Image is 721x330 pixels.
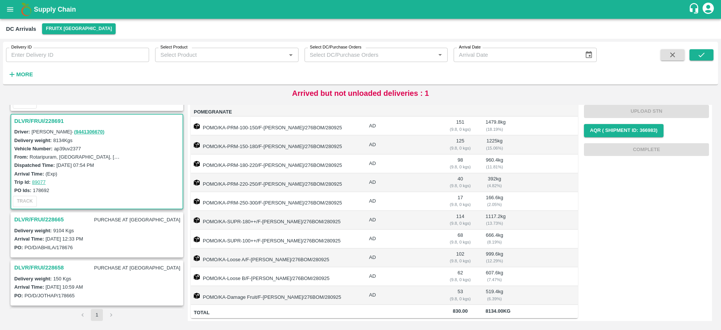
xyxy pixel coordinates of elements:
[447,126,474,133] div: ( 9.8, 0 kgs)
[447,307,474,316] span: 830.00
[157,50,284,60] input: Select Product
[54,146,81,151] label: ap39uv2377
[14,138,52,143] label: Delivery weight:
[191,286,363,305] td: POMO/KA-Damage Fruit/F-[PERSON_NAME]/276BOM/280925
[93,263,182,273] p: PURCHASE AT [GEOGRAPHIC_DATA]
[191,154,363,173] td: POMO/KA-PRM-180-220/F-[PERSON_NAME]/276BOM/280925
[486,295,504,302] div: ( 6.39 %)
[480,192,510,211] td: 166.6 kg
[194,180,200,186] img: box
[14,171,44,177] label: Arrival Time:
[441,286,480,305] td: 53
[14,293,23,298] label: PO:
[11,44,32,50] label: Delivery ID
[363,192,441,211] td: AD
[486,276,504,283] div: ( 7.47 %)
[194,255,200,261] img: box
[441,248,480,267] td: 102
[307,50,423,60] input: Select DC/Purchase Orders
[14,179,30,185] label: Trip Id:
[480,117,510,135] td: 1479.8 kg
[33,188,49,193] label: 178692
[32,129,105,135] span: [PERSON_NAME] -
[53,138,72,143] label: 8134 Kgs
[194,217,200,223] img: box
[24,293,75,298] label: PO/D/JOTHAP/178665
[74,129,104,135] a: (9441306670)
[191,230,363,248] td: POMO/KA-SUPR-100++/F-[PERSON_NAME]/276BOM/280925
[454,48,579,62] input: Arrival Date
[14,284,44,290] label: Arrival Time:
[486,239,504,245] div: ( 8.19 %)
[447,182,474,189] div: ( 9.8, 0 kgs)
[480,230,510,248] td: 666.4 kg
[194,274,200,280] img: box
[447,257,474,264] div: ( 9.8, 0 kgs)
[19,2,34,17] img: logo
[53,228,74,233] label: 9104 Kgs
[486,308,511,314] span: 8134.00 Kg
[45,236,83,242] label: [DATE] 12:33 PM
[480,154,510,173] td: 960.4 kg
[42,23,116,34] button: Select DC
[194,198,200,204] img: box
[194,161,200,167] img: box
[191,173,363,192] td: POMO/KA-PRM-220-250/F-[PERSON_NAME]/276BOM/280925
[441,135,480,154] td: 125
[24,245,73,250] label: PO/D/ABHILA/178676
[480,286,510,305] td: 519.4 kg
[14,236,44,242] label: Arrival Time:
[480,267,510,286] td: 607.6 kg
[194,236,200,242] img: box
[194,293,200,299] img: box
[6,48,149,62] input: Enter Delivery ID
[2,1,19,18] button: open drawer
[292,88,429,99] p: Arrived but not unloaded deliveries : 1
[447,220,474,227] div: ( 9.8, 0 kgs)
[435,50,445,60] button: Open
[459,44,481,50] label: Arrival Date
[486,163,504,170] div: ( 11.81 %)
[45,284,83,290] label: [DATE] 10:59 AM
[191,192,363,211] td: POMO/KA-PRM-250-300/F-[PERSON_NAME]/276BOM/280925
[363,117,441,135] td: AD
[34,6,76,13] b: Supply Chain
[486,126,504,133] div: ( 18.19 %)
[363,173,441,192] td: AD
[191,248,363,267] td: POMO/KA-Loose A/F-[PERSON_NAME]/276BOM/280925
[441,154,480,173] td: 98
[447,201,474,208] div: ( 9.8, 0 kgs)
[14,154,28,160] label: From:
[363,286,441,305] td: AD
[441,230,480,248] td: 68
[441,117,480,135] td: 151
[363,230,441,248] td: AD
[14,162,55,168] label: Dispatched Time:
[75,309,118,321] nav: pagination navigation
[14,116,182,126] h3: DLVR/FRUI/228691
[45,171,57,177] label: (Exp)
[53,276,71,282] label: 150 Kgs
[30,154,217,160] label: Rotaripuram, [GEOGRAPHIC_DATA], [GEOGRAPHIC_DATA], [GEOGRAPHIC_DATA]
[363,211,441,230] td: AD
[191,117,363,135] td: POMO/KA-PRM-100-150/F-[PERSON_NAME]/276BOM/280925
[584,124,664,137] button: AQR ( Shipment Id: 366983)
[447,295,474,302] div: ( 9.8, 0 kgs)
[194,142,200,148] img: box
[486,201,504,208] div: ( 2.05 %)
[14,263,64,272] h3: DLVR/FRUI/228658
[14,188,32,193] label: PO Ids:
[32,179,45,185] a: 89077
[191,211,363,230] td: POMO/KA-SUPR-180++/F-[PERSON_NAME]/276BOM/280925
[14,228,52,233] label: Delivery weight:
[286,50,296,60] button: Open
[480,135,510,154] td: 1225 kg
[447,163,474,170] div: ( 9.8, 0 kgs)
[480,211,510,230] td: 1117.2 kg
[441,173,480,192] td: 40
[14,276,52,282] label: Delivery weight:
[34,4,688,15] a: Supply Chain
[310,44,361,50] label: Select DC/Purchase Orders
[14,215,64,224] h3: DLVR/FRUI/228665
[486,220,504,227] div: ( 13.73 %)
